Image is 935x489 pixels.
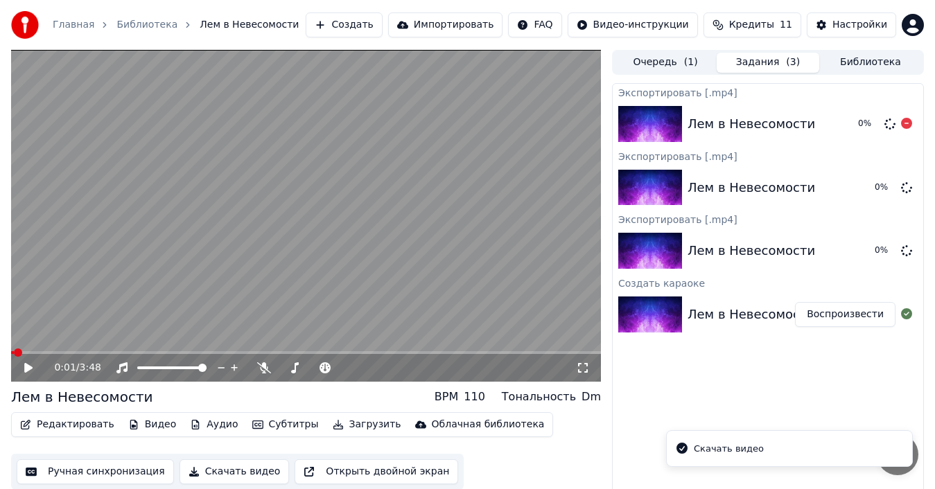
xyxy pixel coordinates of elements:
[832,18,887,32] div: Настройки
[688,241,815,260] div: Лем в Невесомости
[875,245,895,256] div: 0 %
[11,387,153,407] div: Лем в Невесомости
[684,55,698,69] span: ( 1 )
[807,12,896,37] button: Настройки
[54,361,87,375] div: /
[180,459,290,484] button: Скачать видео
[54,361,76,375] span: 0:01
[819,53,922,73] button: Библиотека
[11,11,39,39] img: youka
[200,18,299,32] span: Лем в Невесомости
[568,12,698,37] button: Видео-инструкции
[17,459,174,484] button: Ручная синхронизация
[502,389,576,405] div: Тональность
[858,118,879,130] div: 0 %
[729,18,774,32] span: Кредиты
[53,18,299,32] nav: breadcrumb
[613,211,923,227] div: Экспортировать [.mp4]
[116,18,177,32] a: Библиотека
[295,459,458,484] button: Открыть двойной экран
[80,361,101,375] span: 3:48
[688,305,815,324] div: Лем в Невесомости
[184,415,243,434] button: Аудио
[464,389,485,405] div: 110
[327,415,407,434] button: Загрузить
[688,178,815,197] div: Лем в Невесомости
[306,12,382,37] button: Создать
[247,415,324,434] button: Субтитры
[53,18,94,32] a: Главная
[613,148,923,164] div: Экспортировать [.mp4]
[508,12,561,37] button: FAQ
[780,18,792,32] span: 11
[704,12,801,37] button: Кредиты11
[795,302,895,327] button: Воспроизвести
[123,415,182,434] button: Видео
[688,114,815,134] div: Лем в Невесомости
[388,12,503,37] button: Импортировать
[613,274,923,291] div: Создать караоке
[435,389,458,405] div: BPM
[717,53,819,73] button: Задания
[694,442,764,456] div: Скачать видео
[582,389,601,405] div: Dm
[875,182,895,193] div: 0 %
[614,53,717,73] button: Очередь
[432,418,545,432] div: Облачная библиотека
[613,84,923,100] div: Экспортировать [.mp4]
[786,55,800,69] span: ( 3 )
[15,415,120,434] button: Редактировать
